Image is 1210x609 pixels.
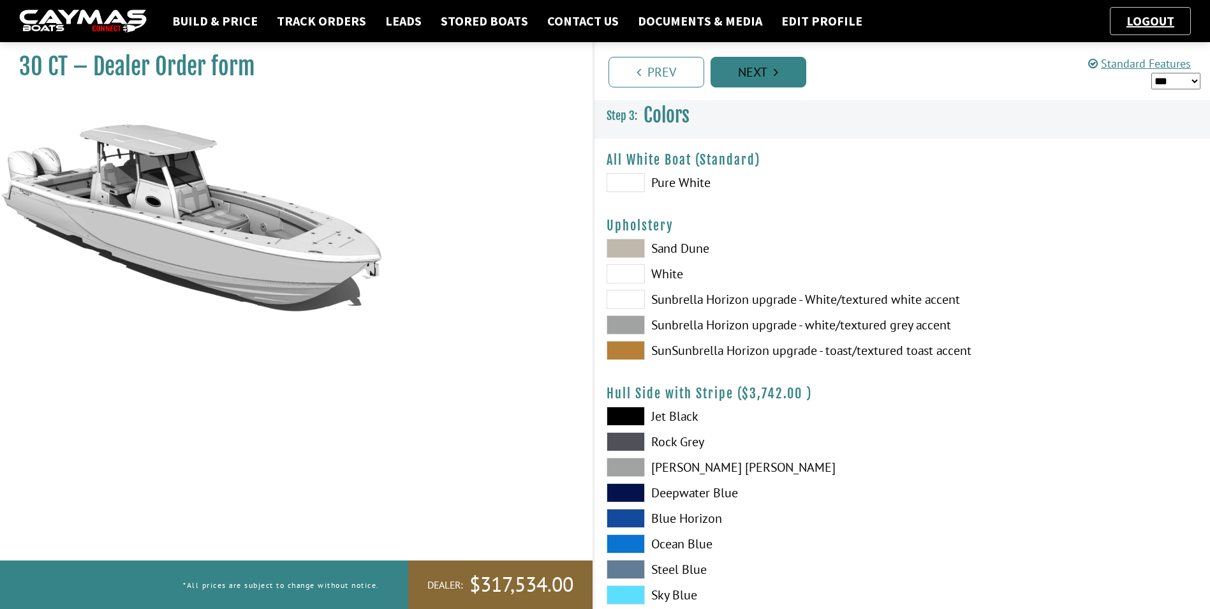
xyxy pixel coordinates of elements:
[607,432,889,451] label: Rock Grey
[607,407,889,426] label: Jet Black
[607,218,1198,234] h4: Upholstery
[609,57,704,87] a: Prev
[607,152,1198,168] h4: All White Boat (Standard)
[1120,13,1181,29] a: Logout
[183,575,380,596] p: *All prices are subject to change without notice.
[742,386,802,402] span: $3,742.00
[166,13,264,29] a: Build & Price
[775,13,869,29] a: Edit Profile
[469,571,573,598] span: $317,534.00
[607,509,889,528] label: Blue Horizon
[607,585,889,605] label: Sky Blue
[427,578,463,592] span: Dealer:
[631,13,769,29] a: Documents & Media
[19,10,147,33] img: caymas-dealer-connect-2ed40d3bc7270c1d8d7ffb4b79bf05adc795679939227970def78ec6f6c03838.gif
[408,560,593,609] a: Dealer:$317,534.00
[607,315,889,335] label: Sunbrella Horizon upgrade - white/textured grey accent
[607,458,889,477] label: [PERSON_NAME] [PERSON_NAME]
[379,13,428,29] a: Leads
[434,13,535,29] a: Stored Boats
[270,13,373,29] a: Track Orders
[1088,56,1191,71] a: Standard Features
[19,52,561,81] h1: 30 CT – Dealer Order form
[607,386,1198,402] h4: Hull Side with Stripe ( )
[607,534,889,553] label: Ocean Blue
[607,560,889,579] label: Steel Blue
[607,239,889,258] label: Sand Dune
[607,264,889,283] label: White
[711,57,806,87] a: Next
[607,341,889,360] label: SunSunbrella Horizon upgrade - toast/textured toast accent
[541,13,625,29] a: Contact Us
[607,290,889,309] label: Sunbrella Horizon upgrade - White/textured white accent
[607,173,889,192] label: Pure White
[607,483,889,502] label: Deepwater Blue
